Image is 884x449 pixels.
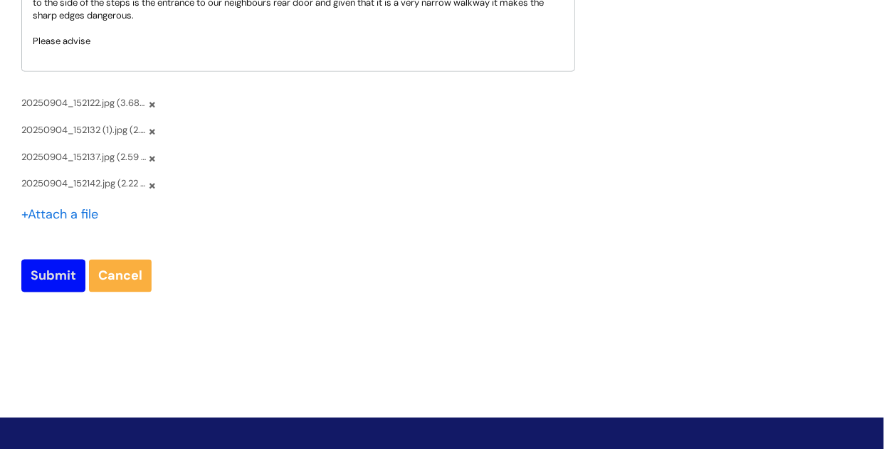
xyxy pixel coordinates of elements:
[21,204,107,226] div: Attach a file
[89,260,152,292] a: Cancel
[21,149,146,165] span: 20250904_152137.jpg (2.59 MB ) -
[21,260,85,292] input: Submit
[21,95,146,111] span: 20250904_152122.jpg (3.68 MB ) -
[21,176,146,192] span: 20250904_152142.jpg (2.22 MB ) -
[33,35,564,48] p: Please advise
[21,122,146,138] span: 20250904_152132 (1).jpg (2.38 MB ) -
[21,206,28,223] span: +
